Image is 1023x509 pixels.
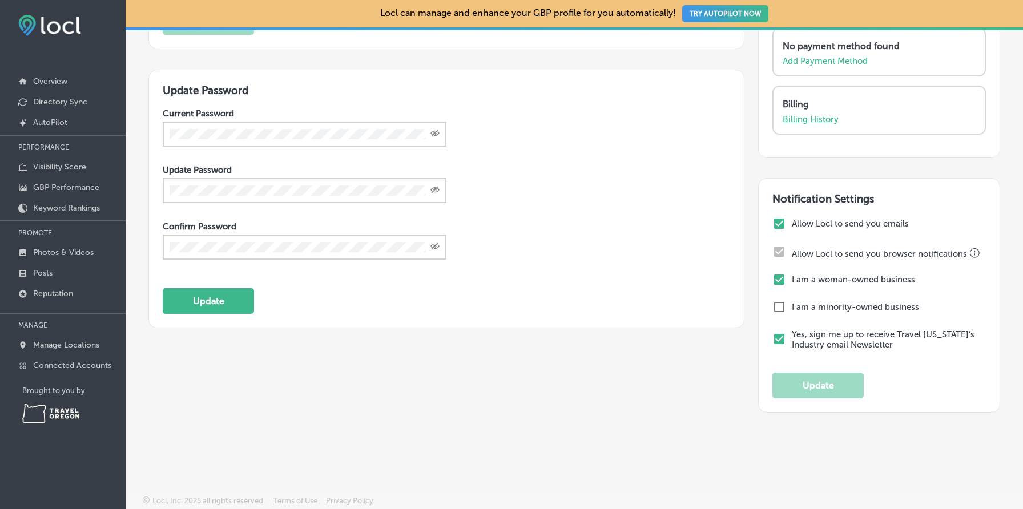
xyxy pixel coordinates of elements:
[163,165,232,175] label: Update Password
[783,114,839,124] a: Billing History
[18,15,81,36] img: fda3e92497d09a02dc62c9cd864e3231.png
[772,373,864,398] button: Update
[682,5,768,22] button: TRY AUTOPILOT NOW
[22,386,126,395] p: Brought to you by
[33,203,100,213] p: Keyword Rankings
[792,302,983,312] label: I am a minority-owned business
[783,56,868,66] a: Add Payment Method
[163,221,236,232] label: Confirm Password
[783,99,970,110] p: Billing
[33,289,73,298] p: Reputation
[33,97,87,107] p: Directory Sync
[792,219,983,229] label: Allow Locl to send you emails
[163,84,730,97] h3: Update Password
[22,404,79,423] img: Travel Oregon
[33,361,111,370] p: Connected Accounts
[792,274,983,285] label: I am a woman-owned business
[430,242,440,252] span: Toggle password visibility
[163,108,234,119] label: Current Password
[33,118,67,127] p: AutoPilot
[430,129,440,139] span: Toggle password visibility
[783,41,970,51] p: No payment method found
[33,340,99,350] p: Manage Locations
[970,248,980,258] button: Please check your browser notification settings if you are not able to adjust this field.
[33,248,94,257] p: Photos & Videos
[33,183,99,192] p: GBP Performance
[163,288,254,314] button: Update
[792,329,983,350] label: Yes, sign me up to receive Travel [US_STATE]’s Industry email Newsletter
[430,185,440,196] span: Toggle password visibility
[152,496,265,505] p: Locl, Inc. 2025 all rights reserved.
[772,192,986,205] h3: Notification Settings
[33,162,86,172] p: Visibility Score
[792,249,967,259] label: Allow Locl to send you browser notifications
[33,268,53,278] p: Posts
[33,76,67,86] p: Overview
